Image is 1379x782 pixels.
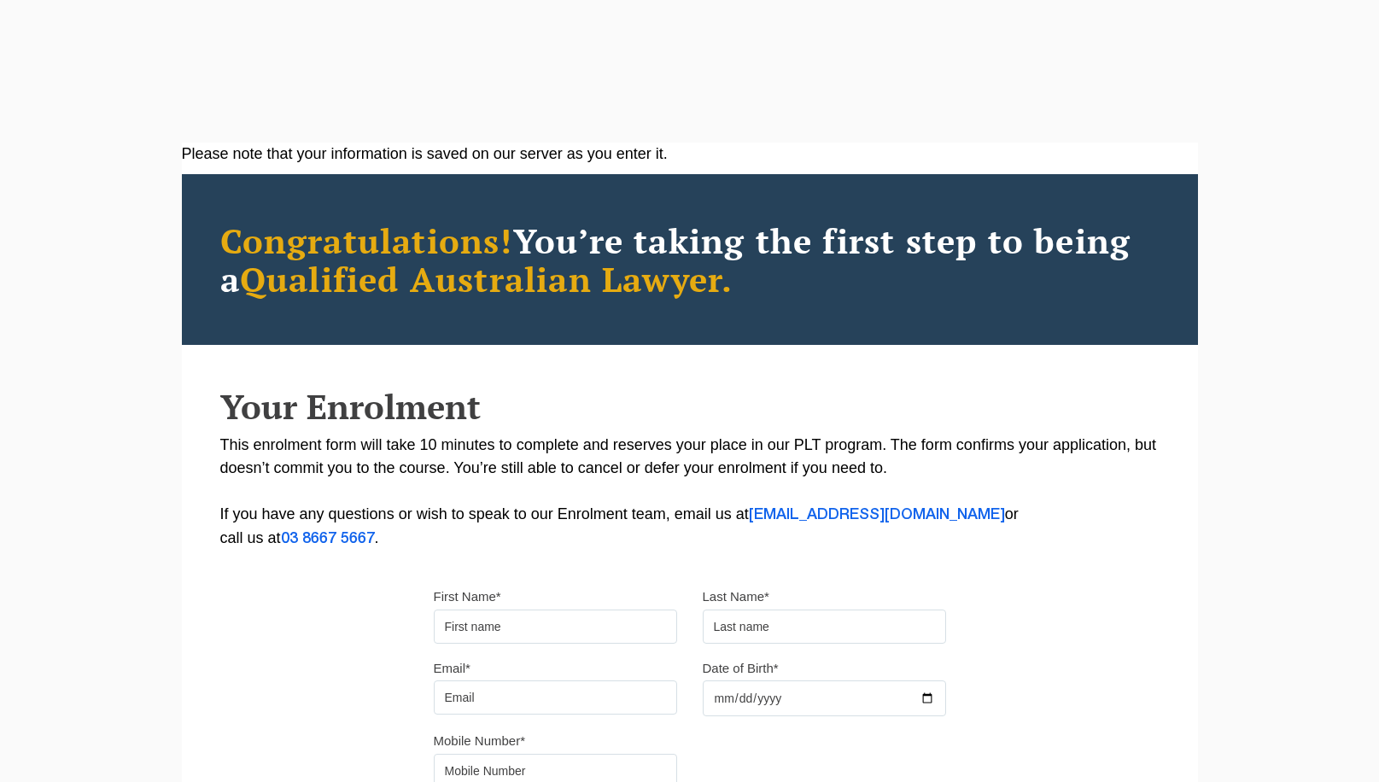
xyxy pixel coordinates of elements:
label: Last Name* [703,588,769,605]
a: 03 8667 5667 [281,532,375,546]
label: Email* [434,660,470,677]
p: This enrolment form will take 10 minutes to complete and reserves your place in our PLT program. ... [220,434,1160,551]
div: Please note that your information is saved on our server as you enter it. [182,143,1198,166]
input: Email [434,680,677,715]
h2: You’re taking the first step to being a [220,221,1160,298]
span: Congratulations! [220,218,513,263]
a: [EMAIL_ADDRESS][DOMAIN_NAME] [749,508,1005,522]
label: Date of Birth* [703,660,779,677]
input: Last name [703,610,946,644]
span: Qualified Australian Lawyer. [240,256,733,301]
label: First Name* [434,588,501,605]
h2: Your Enrolment [220,388,1160,425]
input: First name [434,610,677,644]
label: Mobile Number* [434,732,526,750]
